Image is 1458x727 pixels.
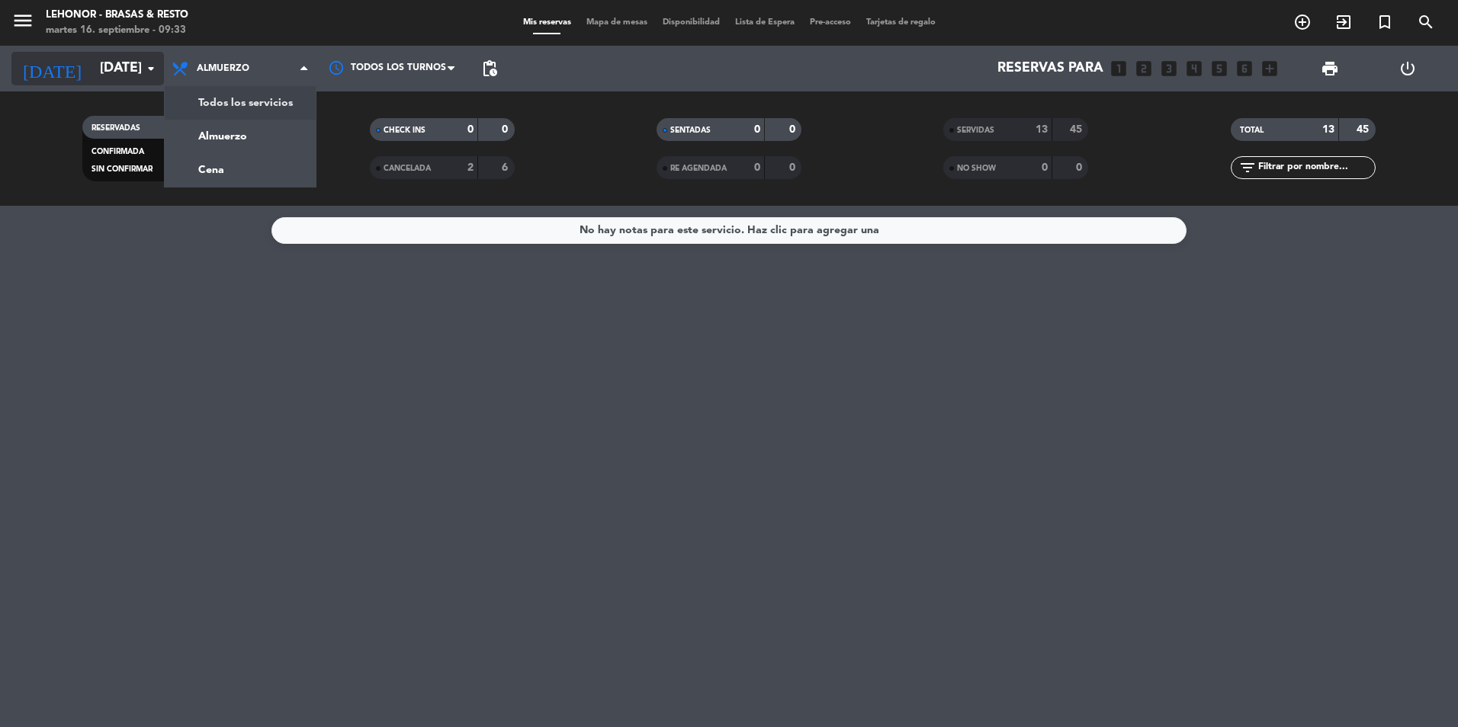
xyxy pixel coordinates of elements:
[46,8,188,23] div: Lehonor - Brasas & Resto
[92,165,153,173] span: SIN CONFIRMAR
[1369,46,1447,91] div: LOG OUT
[165,153,316,187] a: Cena
[384,127,426,134] span: CHECK INS
[1417,13,1435,31] i: search
[92,148,144,155] span: CONFIRMADA
[957,127,994,134] span: SERVIDAS
[1042,162,1048,173] strong: 0
[1070,124,1085,135] strong: 45
[802,18,859,27] span: Pre-acceso
[467,124,474,135] strong: 0
[1322,124,1334,135] strong: 13
[1376,13,1394,31] i: turned_in_not
[754,162,760,173] strong: 0
[1036,124,1048,135] strong: 13
[670,127,711,134] span: SENTADAS
[789,124,798,135] strong: 0
[467,162,474,173] strong: 2
[997,61,1103,76] span: Reservas para
[384,165,431,172] span: CANCELADA
[1321,59,1339,78] span: print
[515,18,579,27] span: Mis reservas
[11,9,34,37] button: menu
[142,59,160,78] i: arrow_drop_down
[1238,159,1257,177] i: filter_list
[727,18,802,27] span: Lista de Espera
[1399,59,1417,78] i: power_settings_new
[670,165,727,172] span: RE AGENDADA
[754,124,760,135] strong: 0
[11,52,92,85] i: [DATE]
[1260,59,1280,78] i: add_box
[1109,59,1129,78] i: looks_one
[1159,59,1179,78] i: looks_3
[502,124,511,135] strong: 0
[11,9,34,32] i: menu
[165,120,316,153] a: Almuerzo
[1209,59,1229,78] i: looks_5
[1235,59,1254,78] i: looks_6
[789,162,798,173] strong: 0
[46,23,188,38] div: martes 16. septiembre - 09:33
[1240,127,1264,134] span: TOTAL
[502,162,511,173] strong: 6
[1184,59,1204,78] i: looks_4
[480,59,499,78] span: pending_actions
[1334,13,1353,31] i: exit_to_app
[655,18,727,27] span: Disponibilidad
[580,222,879,239] div: No hay notas para este servicio. Haz clic para agregar una
[1357,124,1372,135] strong: 45
[859,18,943,27] span: Tarjetas de regalo
[579,18,655,27] span: Mapa de mesas
[197,63,249,74] span: Almuerzo
[957,165,996,172] span: NO SHOW
[1076,162,1085,173] strong: 0
[1134,59,1154,78] i: looks_two
[92,124,140,132] span: RESERVADAS
[1293,13,1312,31] i: add_circle_outline
[1257,159,1375,176] input: Filtrar por nombre...
[165,86,316,120] a: Todos los servicios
